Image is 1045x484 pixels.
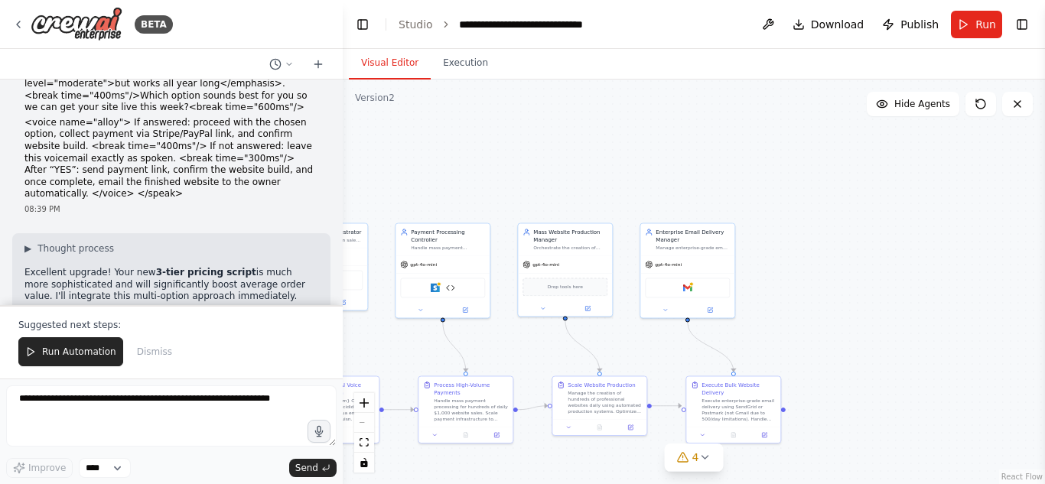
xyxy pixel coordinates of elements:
button: No output available [584,423,616,432]
g: Edge from d8d3b503-bcc3-4d9a-8248-495845917b90 to 192d83a6-b498-48ce-bd31-b16060cd9bc8 [562,320,604,372]
div: 08:39 PM [24,203,318,215]
button: Open in side panel [444,305,487,314]
button: Improve [6,458,73,478]
img: Gmail [683,283,692,292]
g: Edge from 35b11419-2ae0-426e-8875-266a426c77d0 to 192d83a6-b498-48ce-bd31-b16060cd9bc8 [518,402,548,414]
span: gpt-4o-mini [410,261,437,268]
div: AI Voice Sales OrchestratorExecute high-conversion sales calls using the advanced 3-tier pricing ... [272,223,368,310]
g: Edge from 003dc6ca-6b80-41ec-8e5d-1562c18dde46 to 35b11419-2ae0-426e-8875-266a426c77d0 [439,322,470,372]
button: Open in side panel [566,304,610,313]
nav: breadcrumb [399,17,629,32]
button: fit view [354,433,374,453]
div: Process High-Volume PaymentsHandle mass payment processing for hundreds of daily $1,000 website s... [418,375,513,443]
div: Payment Processing Controller [411,228,485,243]
button: Download [786,11,871,38]
button: No output available [718,430,750,440]
span: ▶ [24,242,31,255]
span: gpt-4o-mini [532,261,559,268]
span: Send [295,462,318,474]
button: No output available [450,430,482,440]
div: Execute enterprise-grade email delivery using SendGrid or Postmark (not Gmail due to 500/day limi... [702,398,776,422]
div: Mass Website Production ManagerOrchestrate the creation of hundreds of websites daily using autom... [517,223,613,317]
span: Drop tools here [548,283,583,291]
div: AI Voice Sales Orchestrator [288,228,363,236]
button: ▶Thought process [24,242,114,255]
div: Mass Website Production Manager [533,228,607,243]
g: Edge from cb3150d2-cb14-488f-ac6d-d8986812ff56 to 35b11419-2ae0-426e-8875-266a426c77d0 [384,406,414,414]
span: Thought process [37,242,114,255]
a: React Flow attribution [1001,473,1043,481]
span: Download [811,17,864,32]
div: Manage enterprise-grade email delivery of completed websites using SendGrid or Postmark infrastru... [656,245,730,251]
div: Enterprise Email Delivery Manager [656,228,730,243]
button: Run Automation [18,337,123,366]
button: Execution [431,47,500,80]
div: Handle mass payment processing for hundreds of daily $1,000 website sales. Scale payment infrastr... [434,398,508,422]
g: Edge from ca8e6802-7af1-4885-b489-a66261851c11 to 4cda49d5-56b3-45a8-bd16-a9aa88e5e2a5 [684,322,737,372]
button: Open in side panel [617,423,643,432]
div: React Flow controls [354,393,374,473]
button: Open in side panel [483,430,509,440]
button: zoom in [354,393,374,413]
div: Handle mass payment processing for hundreds of daily conversions at $1,000 each. Manage Stripe in... [411,245,485,251]
button: toggle interactivity [354,453,374,473]
div: Payment Processing ControllerHandle mass payment processing for hundreds of daily conversions at ... [395,223,490,318]
button: Show right sidebar [1011,14,1033,35]
div: Enterprise Email Delivery ManagerManage enterprise-grade email delivery of completed websites usi... [640,223,735,318]
div: Manage the creation of hundreds of professional websites daily using automated production systems... [568,390,642,414]
button: Hide Agents [867,92,959,116]
p: Suggested next steps: [18,319,324,331]
p: Excellent upgrade! Your new is much more sophisticated and will significantly boost average order... [24,267,318,303]
div: Scale Website ProductionManage the creation of hundreds of professional websites daily using auto... [552,375,647,435]
button: Visual Editor [349,47,431,80]
button: Open in side panel [350,430,376,440]
button: Publish [876,11,945,38]
button: Open in side panel [751,430,777,440]
img: Logo [31,7,122,41]
div: Orchestrate the creation of hundreds of websites daily using automated templates and production s... [533,245,607,251]
img: Stripe [431,283,440,292]
div: Execute 3-Tier AI Voice Sales Campaign [300,381,374,396]
button: Hide left sidebar [352,14,373,35]
div: Scale Website Production [568,381,635,388]
button: Send [289,459,337,477]
button: Start a new chat [306,55,330,73]
div: Execute high-conversion sales calls using the advanced 3-tier pricing SSML script. Coordinate {ag... [288,237,363,243]
span: Improve [28,462,66,474]
span: Run Automation [42,346,116,358]
g: Edge from 192d83a6-b498-48ce-bd31-b16060cd9bc8 to 4cda49d5-56b3-45a8-bd16-a9aa88e5e2a5 [652,402,682,410]
a: Studio [399,18,433,31]
div: Process High-Volume Payments [434,381,508,396]
span: 4 [692,450,699,465]
button: Switch to previous chat [263,55,300,73]
button: Open in side panel [321,297,365,307]
button: Open in side panel [689,305,732,314]
div: Execute 3-Tier AI Voice Sales CampaignLoremi {dolor_sitam} CO adipi elitse doeiu tem incididu 9-u... [284,375,379,443]
div: Execute Bulk Website DeliveryExecute enterprise-grade email delivery using SendGrid or Postmark (... [685,375,781,443]
span: Publish [900,17,939,32]
button: Run [951,11,1002,38]
span: Hide Agents [894,98,950,110]
button: Dismiss [129,337,180,366]
button: Click to speak your automation idea [308,420,330,443]
div: Execute Bulk Website Delivery [702,381,776,396]
strong: 3-tier pricing script [156,267,256,278]
div: Loremi {dolor_sitam} CO adipi elitse doeiu tem incididu 9-utla etdolor MAGN aliqua en admi 859,43... [300,398,374,422]
button: 4 [665,443,724,472]
span: Run [975,17,996,32]
span: Dismiss [137,346,172,358]
div: BETA [135,15,173,34]
div: Version 2 [355,92,395,104]
span: gpt-4o-mini [655,261,682,268]
img: Sales Data Formatter and API Integration Tool [446,283,455,292]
